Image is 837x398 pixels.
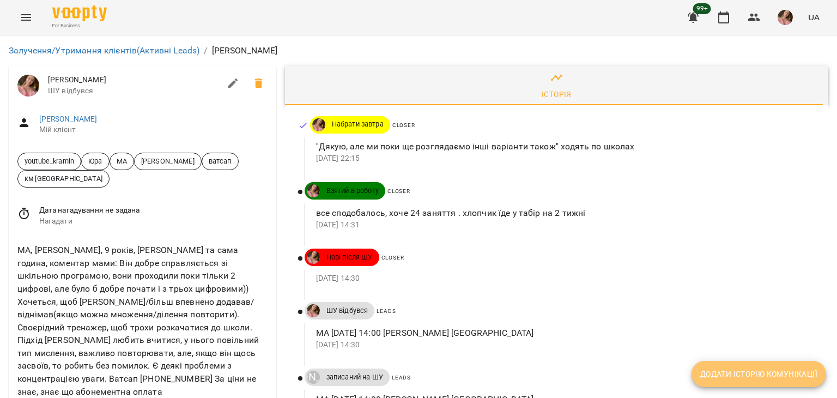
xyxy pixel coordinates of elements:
[316,207,811,220] p: все сподобалось, хоче 24 заняття . хлопчик їде у табір на 2 тижні
[693,3,711,14] span: 99+
[316,140,811,153] p: ''Дякую, але ми поки ще розглядаємо інші варіанти також'' ходять по школах
[700,367,817,381] span: Додати історію комунікації
[305,371,320,384] a: [PERSON_NAME]
[692,361,826,387] button: Додати історію комунікації
[808,11,820,23] span: UA
[39,124,268,135] span: Мій клієнт
[135,156,201,166] span: [PERSON_NAME]
[320,186,385,196] span: Взятий в роботу
[307,184,320,197] img: ДТ Бойко Юлія\укр.мов\шч \ма\укр мова\математика https://us06web.zoom.us/j/84886035086
[82,156,108,166] span: Юра
[13,4,39,31] button: Menu
[305,304,320,317] a: ДТ Бойко Юлія\укр.мов\шч \ма\укр мова\математика https://us06web.zoom.us/j/84886035086
[392,122,415,128] span: Closer
[778,10,793,25] img: e4201cb721255180434d5b675ab1e4d4.jpg
[52,5,107,21] img: Voopty Logo
[202,156,238,166] span: ватсап
[305,251,320,264] a: ДТ Бойко Юлія\укр.мов\шч \ма\укр мова\математика https://us06web.zoom.us/j/84886035086
[804,7,824,27] button: UA
[48,86,220,97] span: ШУ відбувся
[316,153,811,164] p: [DATE] 22:15
[316,327,811,340] p: МА [DATE] 14:00 [PERSON_NAME] [GEOGRAPHIC_DATA]
[9,45,199,56] a: Залучення/Утримання клієнтів(Активні Leads)
[18,173,109,184] span: км [GEOGRAPHIC_DATA]
[392,375,411,381] span: Leads
[316,220,811,231] p: [DATE] 14:31
[310,118,325,131] a: ДТ Бойко Юлія\укр.мов\шч \ма\укр мова\математика https://us06web.zoom.us/j/84886035086
[110,156,134,166] span: МА
[212,44,278,57] p: [PERSON_NAME]
[39,205,268,216] span: Дата нагадування не задана
[320,252,379,262] span: Нові після ШУ
[39,216,268,227] span: Нагадати
[307,251,320,264] img: ДТ Бойко Юлія\укр.мов\шч \ма\укр мова\математика https://us06web.zoom.us/j/84886035086
[39,114,98,123] a: [PERSON_NAME]
[316,273,811,284] p: [DATE] 14:30
[316,340,811,351] p: [DATE] 14:30
[305,184,320,197] a: ДТ Бойко Юлія\укр.мов\шч \ма\укр мова\математика https://us06web.zoom.us/j/84886035086
[9,44,828,57] nav: breadcrumb
[542,88,572,101] div: Історія
[320,372,390,382] span: записаний на ШУ
[17,75,39,97] img: ДТ Бойко Юлія\укр.мов\шч \ма\укр мова\математика https://us06web.zoom.us/j/84886035086
[377,308,396,314] span: Leads
[312,118,325,131] img: ДТ Бойко Юлія\укр.мов\шч \ма\укр мова\математика https://us06web.zoom.us/j/84886035086
[52,22,107,29] span: For Business
[387,188,410,194] span: Closer
[18,156,81,166] span: youtube_kramin
[320,306,375,316] span: ШУ відбувся
[48,75,220,86] span: [PERSON_NAME]
[325,119,390,129] span: Набрати завтра
[307,371,320,384] div: Юрій Тимочко
[204,44,207,57] li: /
[381,255,404,261] span: Closer
[307,304,320,317] img: ДТ Бойко Юлія\укр.мов\шч \ма\укр мова\математика https://us06web.zoom.us/j/84886035086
